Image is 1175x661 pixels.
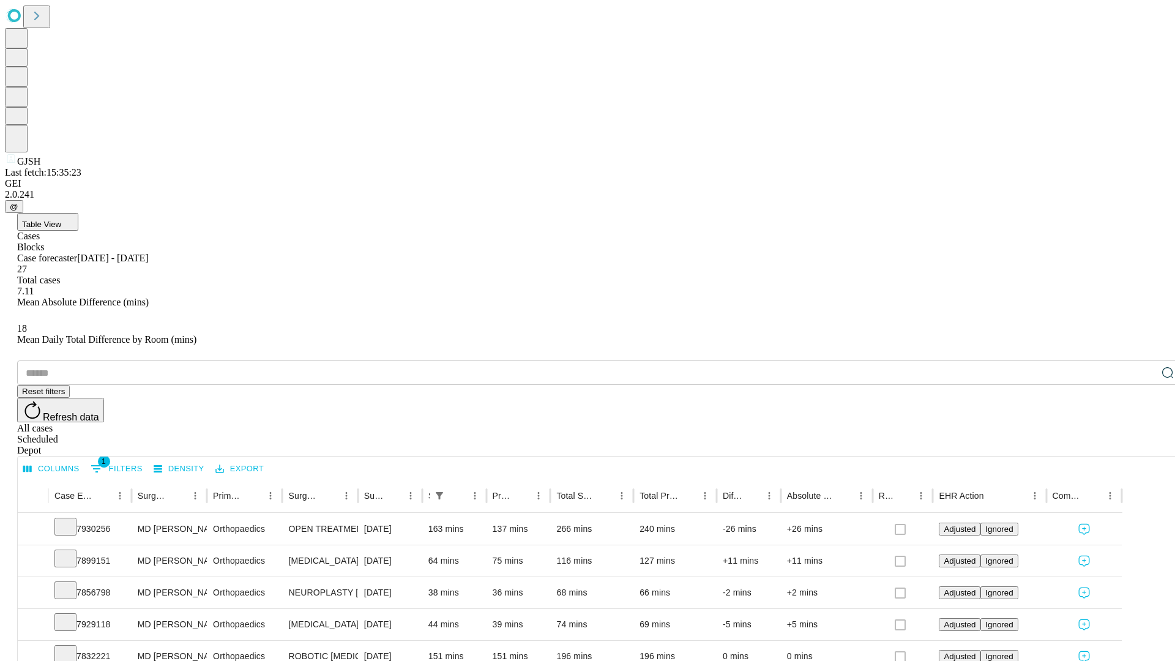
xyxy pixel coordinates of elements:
[985,588,1013,597] span: Ignored
[696,487,714,504] button: Menu
[912,487,930,504] button: Menu
[449,487,466,504] button: Sort
[151,460,207,479] button: Density
[787,609,867,640] div: +5 mins
[640,491,678,501] div: Total Predicted Duration
[493,513,545,545] div: 137 mins
[10,202,18,211] span: @
[54,513,125,545] div: 7930256
[493,609,545,640] div: 39 mins
[985,556,1013,566] span: Ignored
[138,577,201,608] div: MD [PERSON_NAME] [PERSON_NAME]
[17,385,70,398] button: Reset filters
[338,487,355,504] button: Menu
[364,513,416,545] div: [DATE]
[1102,487,1119,504] button: Menu
[944,620,975,629] span: Adjusted
[787,491,834,501] div: Absolute Difference
[364,609,416,640] div: [DATE]
[212,460,267,479] button: Export
[54,545,125,577] div: 7899151
[944,588,975,597] span: Adjusted
[723,545,775,577] div: +11 mins
[596,487,613,504] button: Sort
[895,487,912,504] button: Sort
[985,652,1013,661] span: Ignored
[22,220,61,229] span: Table View
[364,491,384,501] div: Surgery Date
[288,545,351,577] div: [MEDICAL_DATA] MEDIAL OR LATERAL MENISCECTOMY
[761,487,778,504] button: Menu
[24,583,42,604] button: Expand
[94,487,111,504] button: Sort
[20,460,83,479] button: Select columns
[17,323,27,334] span: 18
[556,609,627,640] div: 74 mins
[939,523,980,536] button: Adjusted
[5,167,81,177] span: Last fetch: 15:35:23
[530,487,547,504] button: Menu
[54,491,93,501] div: Case Epic Id
[466,487,483,504] button: Menu
[17,156,40,166] span: GJSH
[5,200,23,213] button: @
[364,545,416,577] div: [DATE]
[787,513,867,545] div: +26 mins
[77,253,148,263] span: [DATE] - [DATE]
[980,586,1018,599] button: Ignored
[985,620,1013,629] span: Ignored
[213,577,276,608] div: Orthopaedics
[787,545,867,577] div: +11 mins
[5,189,1170,200] div: 2.0.241
[43,412,99,422] span: Refresh data
[640,545,711,577] div: 127 mins
[17,213,78,231] button: Table View
[213,491,244,501] div: Primary Service
[17,264,27,274] span: 27
[1084,487,1102,504] button: Sort
[879,491,895,501] div: Resolved in EHR
[213,545,276,577] div: Orthopaedics
[364,577,416,608] div: [DATE]
[744,487,761,504] button: Sort
[431,487,448,504] div: 1 active filter
[723,513,775,545] div: -26 mins
[835,487,852,504] button: Sort
[493,545,545,577] div: 75 mins
[556,491,595,501] div: Total Scheduled Duration
[288,491,319,501] div: Surgery Name
[556,577,627,608] div: 68 mins
[939,491,983,501] div: EHR Action
[985,487,1002,504] button: Sort
[54,609,125,640] div: 7929118
[513,487,530,504] button: Sort
[138,513,201,545] div: MD [PERSON_NAME] [PERSON_NAME]
[944,556,975,566] span: Adjusted
[213,513,276,545] div: Orthopaedics
[22,387,65,396] span: Reset filters
[138,609,201,640] div: MD [PERSON_NAME] [PERSON_NAME]
[556,545,627,577] div: 116 mins
[88,459,146,479] button: Show filters
[24,551,42,572] button: Expand
[980,618,1018,631] button: Ignored
[679,487,696,504] button: Sort
[980,555,1018,567] button: Ignored
[5,178,1170,189] div: GEI
[852,487,870,504] button: Menu
[385,487,402,504] button: Sort
[98,455,110,468] span: 1
[17,334,196,345] span: Mean Daily Total Difference by Room (mins)
[944,652,975,661] span: Adjusted
[640,609,711,640] div: 69 mins
[17,398,104,422] button: Refresh data
[288,513,351,545] div: OPEN TREATMENT [MEDICAL_DATA]
[640,577,711,608] div: 66 mins
[493,491,512,501] div: Predicted In Room Duration
[723,609,775,640] div: -5 mins
[944,525,975,534] span: Adjusted
[428,491,430,501] div: Scheduled In Room Duration
[1053,491,1083,501] div: Comments
[187,487,204,504] button: Menu
[428,577,480,608] div: 38 mins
